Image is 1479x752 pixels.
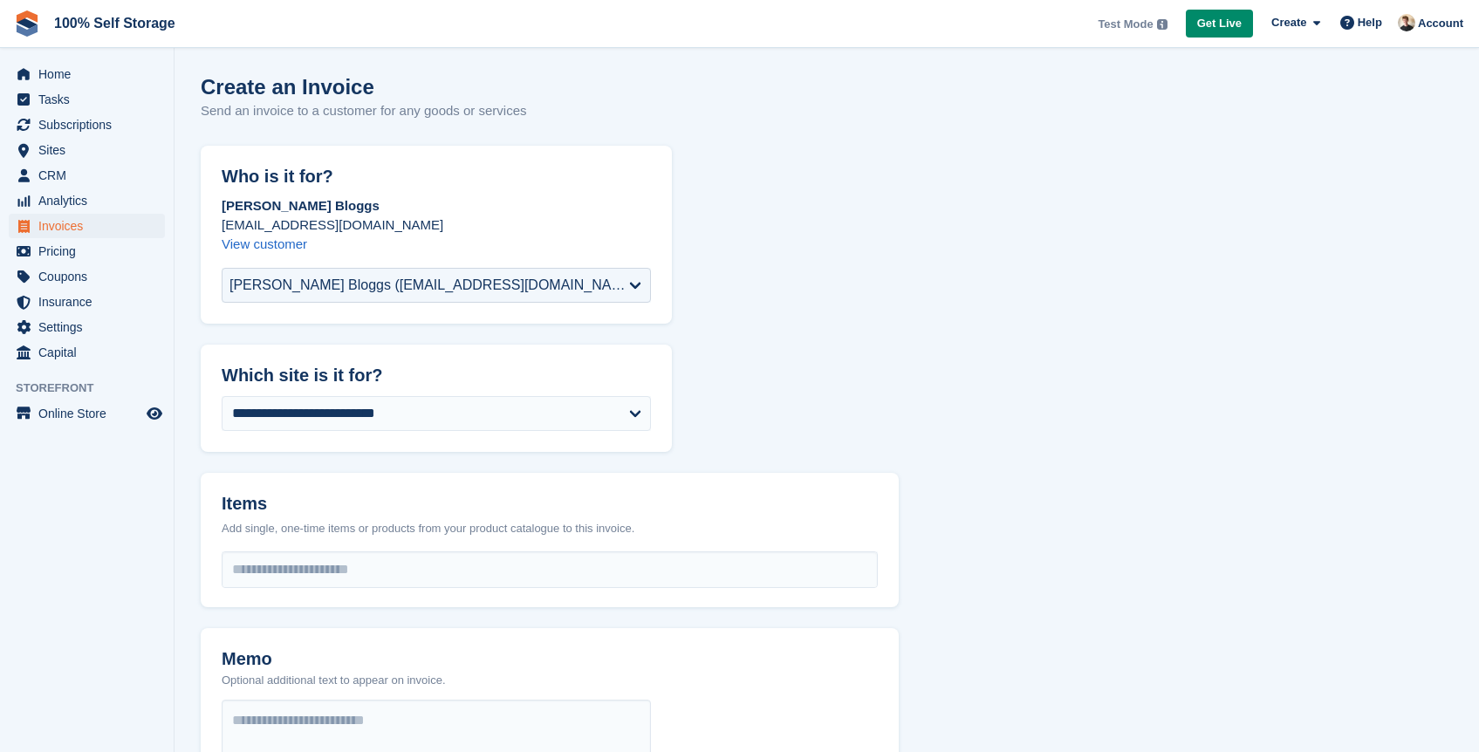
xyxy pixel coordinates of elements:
a: menu [9,264,165,289]
a: menu [9,290,165,314]
p: Optional additional text to appear on invoice. [222,672,446,689]
a: menu [9,214,165,238]
a: menu [9,239,165,263]
span: Create [1271,14,1306,31]
a: View customer [222,236,307,251]
a: menu [9,188,165,213]
a: Preview store [144,403,165,424]
a: menu [9,87,165,112]
a: menu [9,113,165,137]
span: CRM [38,163,143,188]
p: [EMAIL_ADDRESS][DOMAIN_NAME] [222,215,651,235]
span: Home [38,62,143,86]
img: Oliver [1398,14,1415,31]
span: Invoices [38,214,143,238]
p: Add single, one-time items or products from your product catalogue to this invoice. [222,520,878,537]
h2: Memo [222,649,446,669]
h2: Items [222,494,878,517]
h2: Which site is it for? [222,366,651,386]
img: icon-info-grey-7440780725fd019a000dd9b08b2336e03edf1995a4989e88bcd33f0948082b44.svg [1157,19,1167,30]
h2: Who is it for? [222,167,651,187]
span: Sites [38,138,143,162]
p: [PERSON_NAME] Bloggs [222,196,651,215]
a: menu [9,340,165,365]
span: Pricing [38,239,143,263]
span: Capital [38,340,143,365]
a: Get Live [1186,10,1253,38]
span: Account [1418,15,1463,32]
span: Get Live [1197,15,1242,32]
span: Coupons [38,264,143,289]
span: Storefront [16,379,174,397]
img: stora-icon-8386f47178a22dfd0bd8f6a31ec36ba5ce8667c1dd55bd0f319d3a0aa187defe.svg [14,10,40,37]
a: menu [9,138,165,162]
a: menu [9,401,165,426]
span: Test Mode [1098,16,1153,33]
div: [PERSON_NAME] Bloggs ([EMAIL_ADDRESS][DOMAIN_NAME]) [229,275,629,296]
span: Tasks [38,87,143,112]
span: Settings [38,315,143,339]
span: Help [1358,14,1382,31]
a: menu [9,163,165,188]
span: Subscriptions [38,113,143,137]
h1: Create an Invoice [201,75,527,99]
a: menu [9,315,165,339]
span: Analytics [38,188,143,213]
span: Online Store [38,401,143,426]
a: menu [9,62,165,86]
p: Send an invoice to a customer for any goods or services [201,101,527,121]
span: Insurance [38,290,143,314]
a: 100% Self Storage [47,9,182,38]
